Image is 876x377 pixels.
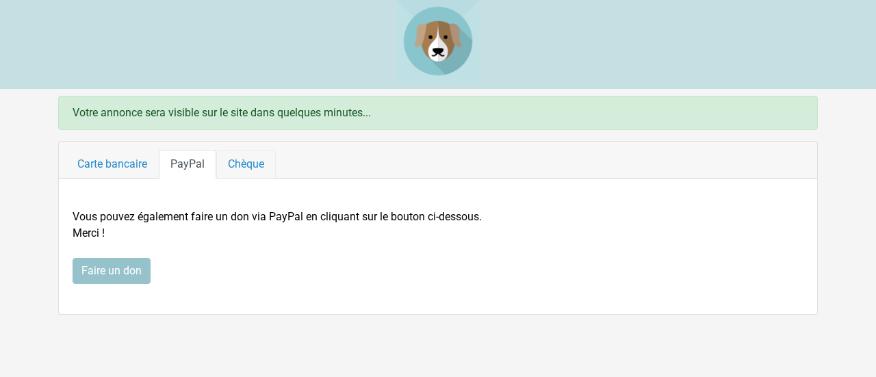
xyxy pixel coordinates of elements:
[58,96,818,130] div: Votre annonce sera visible sur le site dans quelques minutes...
[73,209,803,242] p: Vous pouvez également faire un don via PayPal en cliquant sur le bouton ci-dessous. Merci !
[159,150,216,179] a: PayPal
[216,150,276,179] a: Chèque
[73,258,151,284] input: Faire un don
[66,150,159,179] a: Carte bancaire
